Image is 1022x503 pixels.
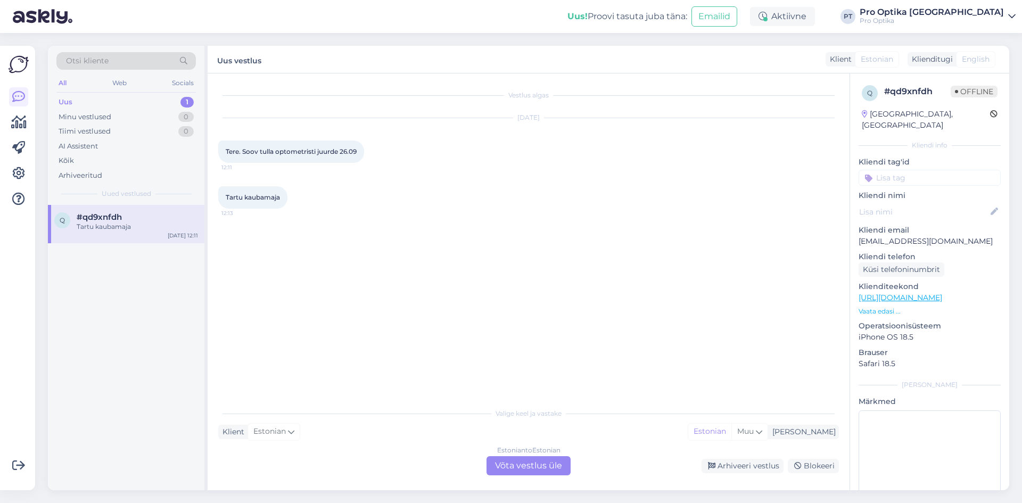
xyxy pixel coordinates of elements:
[702,459,784,473] div: Arhiveeri vestlus
[788,459,839,473] div: Blokeeri
[102,189,151,199] span: Uued vestlused
[218,409,839,418] div: Valige keel ja vastake
[860,8,1004,17] div: Pro Optika [GEOGRAPHIC_DATA]
[691,6,737,27] button: Emailid
[860,17,1004,25] div: Pro Optika
[859,251,1001,262] p: Kliendi telefon
[66,55,109,67] span: Otsi kliente
[9,54,29,75] img: Askly Logo
[218,113,839,122] div: [DATE]
[859,236,1001,247] p: [EMAIL_ADDRESS][DOMAIN_NAME]
[487,456,571,475] div: Võta vestlus üle
[221,209,261,217] span: 12:13
[77,222,198,232] div: Tartu kaubamaja
[859,320,1001,332] p: Operatsioonisüsteem
[859,170,1001,186] input: Lisa tag
[859,307,1001,316] p: Vaata edasi ...
[567,11,588,21] b: Uus!
[59,170,102,181] div: Arhiveeritud
[221,163,261,171] span: 12:11
[867,89,872,97] span: q
[218,426,244,438] div: Klient
[962,54,990,65] span: English
[59,141,98,152] div: AI Assistent
[688,424,731,440] div: Estonian
[77,212,122,222] span: #qd9xnfdh
[497,446,561,455] div: Estonian to Estonian
[859,347,1001,358] p: Brauser
[859,262,944,277] div: Küsi telefoninumbrit
[218,90,839,100] div: Vestlus algas
[59,112,111,122] div: Minu vestlused
[217,52,261,67] label: Uus vestlus
[168,232,198,240] div: [DATE] 12:11
[170,76,196,90] div: Socials
[110,76,129,90] div: Web
[826,54,852,65] div: Klient
[178,126,194,137] div: 0
[737,426,754,436] span: Muu
[56,76,69,90] div: All
[859,206,988,218] input: Lisa nimi
[840,9,855,24] div: PT
[884,85,951,98] div: # qd9xnfdh
[861,54,893,65] span: Estonian
[862,109,990,131] div: [GEOGRAPHIC_DATA], [GEOGRAPHIC_DATA]
[226,193,280,201] span: Tartu kaubamaja
[59,97,72,108] div: Uus
[59,126,111,137] div: Tiimi vestlused
[859,396,1001,407] p: Märkmed
[59,155,74,166] div: Kõik
[859,141,1001,150] div: Kliendi info
[859,190,1001,201] p: Kliendi nimi
[951,86,998,97] span: Offline
[859,225,1001,236] p: Kliendi email
[180,97,194,108] div: 1
[859,380,1001,390] div: [PERSON_NAME]
[859,358,1001,369] p: Safari 18.5
[908,54,953,65] div: Klienditugi
[178,112,194,122] div: 0
[768,426,836,438] div: [PERSON_NAME]
[859,332,1001,343] p: iPhone OS 18.5
[226,147,357,155] span: Tere. Soov tulla optometristi juurde 26.09
[859,156,1001,168] p: Kliendi tag'id
[750,7,815,26] div: Aktiivne
[859,293,942,302] a: [URL][DOMAIN_NAME]
[60,216,65,224] span: q
[567,10,687,23] div: Proovi tasuta juba täna:
[253,426,286,438] span: Estonian
[859,281,1001,292] p: Klienditeekond
[860,8,1016,25] a: Pro Optika [GEOGRAPHIC_DATA]Pro Optika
